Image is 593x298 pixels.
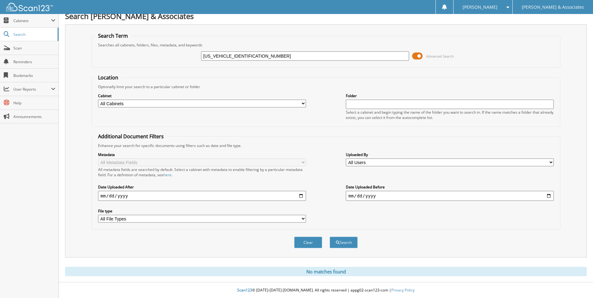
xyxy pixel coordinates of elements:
[522,5,584,9] span: [PERSON_NAME] & Associates
[237,287,252,293] span: Scan123
[163,172,172,177] a: here
[65,267,587,276] div: No matches found
[98,191,306,201] input: start
[13,114,55,119] span: Announcements
[13,73,55,78] span: Bookmarks
[562,268,593,298] iframe: Chat Widget
[6,3,53,11] img: scan123-logo-white.svg
[95,32,131,39] legend: Search Term
[13,59,55,64] span: Reminders
[13,45,55,51] span: Scan
[346,93,554,98] label: Folder
[330,237,358,248] button: Search
[65,11,587,21] h1: Search [PERSON_NAME] & Associates
[95,74,121,81] legend: Location
[346,152,554,157] label: Uploaded By
[391,287,415,293] a: Privacy Policy
[13,32,54,37] span: Search
[346,191,554,201] input: end
[95,143,557,148] div: Enhance your search for specific documents using filters such as date and file type.
[98,167,306,177] div: All metadata fields are searched by default. Select a cabinet with metadata to enable filtering b...
[13,87,51,92] span: User Reports
[98,93,306,98] label: Cabinet
[346,110,554,120] div: Select a cabinet and begin typing the name of the folder you want to search in. If the name match...
[59,283,593,298] div: © [DATE]-[DATE] [DOMAIN_NAME]. All rights reserved | appg02-scan123-com |
[346,184,554,190] label: Date Uploaded Before
[13,18,51,23] span: Cabinets
[98,152,306,157] label: Metadata
[463,5,497,9] span: [PERSON_NAME]
[95,133,167,140] legend: Additional Document Filters
[95,42,557,48] div: Searches all cabinets, folders, files, metadata, and keywords
[98,208,306,214] label: File type
[426,54,454,59] span: Advanced Search
[95,84,557,89] div: Optionally limit your search to a particular cabinet or folder
[294,237,322,248] button: Clear
[98,184,306,190] label: Date Uploaded After
[13,100,55,106] span: Help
